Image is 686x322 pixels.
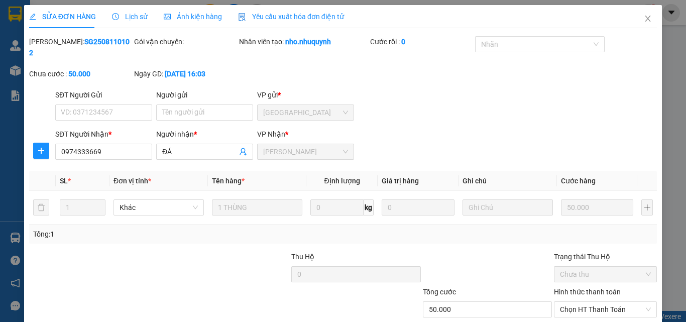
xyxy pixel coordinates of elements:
div: Gói vận chuyển: [134,36,237,47]
label: Hình thức thanh toán [554,288,621,296]
input: 0 [382,199,454,216]
span: Đơn vị tính [113,177,151,185]
span: Tổng cước [423,288,456,296]
input: 0 [561,199,633,216]
b: nho.nhuquynh [285,38,331,46]
span: edit [29,13,36,20]
button: plus [641,199,653,216]
div: Trạng thái Thu Hộ [554,251,657,262]
th: Ghi chú [459,171,557,191]
span: close [644,15,652,23]
span: clock-circle [112,13,119,20]
span: Tên hàng [212,177,245,185]
span: user-add [239,148,247,156]
b: 0 [401,38,405,46]
span: Chưa thu [560,267,651,282]
img: icon [238,13,246,21]
div: Người gửi [156,89,253,100]
span: SL [60,177,68,185]
div: [PERSON_NAME]: [29,36,132,58]
button: plus [33,143,49,159]
input: Ghi Chú [463,199,553,216]
span: Yêu cầu xuất hóa đơn điện tử [238,13,344,21]
div: Cước rồi : [370,36,473,47]
span: kg [364,199,374,216]
span: Ảnh kiện hàng [164,13,222,21]
span: plus [34,147,49,155]
input: VD: Bàn, Ghế [212,199,302,216]
span: picture [164,13,171,20]
button: delete [33,199,49,216]
span: Giá trị hàng [382,177,419,185]
div: SĐT Người Nhận [55,129,152,140]
span: VP Nhận [257,130,285,138]
span: Sài Gòn [263,105,348,120]
b: [DATE] 16:03 [165,70,205,78]
div: Ngày GD: [134,68,237,79]
span: Lịch sử [112,13,148,21]
span: Chọn HT Thanh Toán [560,302,651,317]
div: Tổng: 1 [33,229,266,240]
button: Close [634,5,662,33]
b: 50.000 [68,70,90,78]
div: SĐT Người Gửi [55,89,152,100]
div: Người nhận [156,129,253,140]
div: VP gửi [257,89,354,100]
span: Thu Hộ [291,253,314,261]
span: Khác [120,200,198,215]
div: Chưa cước : [29,68,132,79]
span: Định lượng [324,177,360,185]
span: Phan Rang [263,144,348,159]
span: SỬA ĐƠN HÀNG [29,13,96,21]
div: Nhân viên tạo: [239,36,368,47]
span: Cước hàng [561,177,596,185]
